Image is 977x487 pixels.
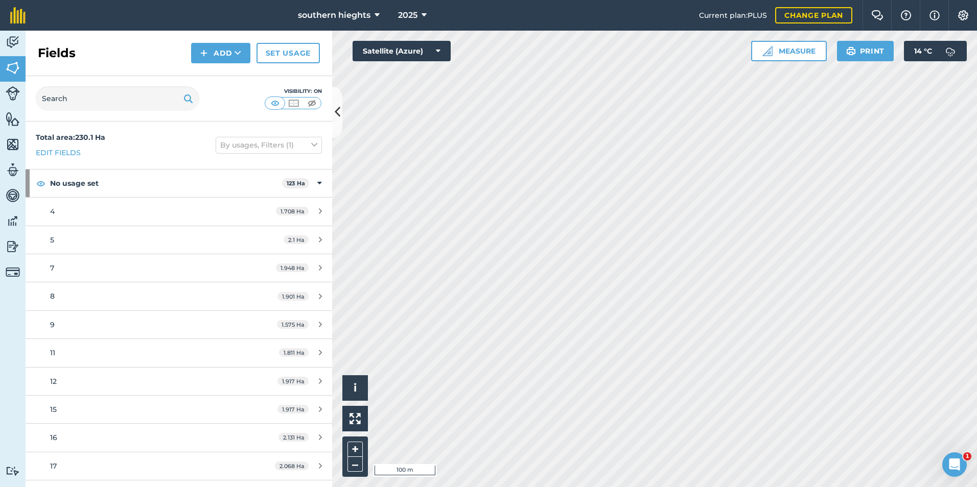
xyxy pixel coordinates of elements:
span: 2025 [398,9,417,21]
a: 121.917 Ha [26,368,332,395]
button: i [342,375,368,401]
span: 2.131 Ha [278,433,309,442]
img: svg+xml;base64,PD94bWwgdmVyc2lvbj0iMS4wIiBlbmNvZGluZz0idXRmLTgiPz4KPCEtLSBHZW5lcmF0b3I6IEFkb2JlIE... [940,41,961,61]
span: 4 [50,207,55,216]
span: 1.901 Ha [277,292,309,301]
img: svg+xml;base64,PHN2ZyB4bWxucz0iaHR0cDovL3d3dy53My5vcmcvMjAwMC9zdmciIHdpZHRoPSI1NiIgaGVpZ2h0PSI2MC... [6,60,20,76]
span: 1.917 Ha [277,405,309,413]
a: 151.917 Ha [26,396,332,423]
img: svg+xml;base64,PD94bWwgdmVyc2lvbj0iMS4wIiBlbmNvZGluZz0idXRmLTgiPz4KPCEtLSBHZW5lcmF0b3I6IEFkb2JlIE... [6,265,20,279]
img: svg+xml;base64,PHN2ZyB4bWxucz0iaHR0cDovL3d3dy53My5vcmcvMjAwMC9zdmciIHdpZHRoPSI1MCIgaGVpZ2h0PSI0MC... [269,98,282,108]
img: svg+xml;base64,PHN2ZyB4bWxucz0iaHR0cDovL3d3dy53My5vcmcvMjAwMC9zdmciIHdpZHRoPSIxOCIgaGVpZ2h0PSIyNC... [36,177,45,189]
a: 52.1 Ha [26,226,332,254]
span: 5 [50,235,54,245]
span: 2.068 Ha [275,461,309,470]
img: Four arrows, one pointing top left, one top right, one bottom right and the last bottom left [350,413,361,424]
button: + [347,442,363,457]
a: 91.575 Ha [26,311,332,338]
button: – [347,457,363,472]
img: svg+xml;base64,PHN2ZyB4bWxucz0iaHR0cDovL3d3dy53My5vcmcvMjAwMC9zdmciIHdpZHRoPSI1NiIgaGVpZ2h0PSI2MC... [6,137,20,152]
img: svg+xml;base64,PD94bWwgdmVyc2lvbj0iMS4wIiBlbmNvZGluZz0idXRmLTgiPz4KPCEtLSBHZW5lcmF0b3I6IEFkb2JlIE... [6,466,20,476]
img: Ruler icon [762,46,773,56]
div: No usage set123 Ha [26,169,332,197]
strong: No usage set [50,169,282,197]
img: svg+xml;base64,PHN2ZyB4bWxucz0iaHR0cDovL3d3dy53My5vcmcvMjAwMC9zdmciIHdpZHRoPSI1NiIgaGVpZ2h0PSI2MC... [6,111,20,127]
span: 16 [50,433,57,442]
span: 11 [50,348,55,357]
h2: Fields [38,45,76,61]
button: Satellite (Azure) [353,41,451,61]
img: svg+xml;base64,PD94bWwgdmVyc2lvbj0iMS4wIiBlbmNvZGluZz0idXRmLTgiPz4KPCEtLSBHZW5lcmF0b3I6IEFkb2JlIE... [6,86,20,101]
span: i [354,381,357,394]
img: svg+xml;base64,PD94bWwgdmVyc2lvbj0iMS4wIiBlbmNvZGluZz0idXRmLTgiPz4KPCEtLSBHZW5lcmF0b3I6IEFkb2JlIE... [6,188,20,203]
img: svg+xml;base64,PD94bWwgdmVyc2lvbj0iMS4wIiBlbmNvZGluZz0idXRmLTgiPz4KPCEtLSBHZW5lcmF0b3I6IEFkb2JlIE... [6,213,20,229]
img: Two speech bubbles overlapping with the left bubble in the forefront [871,10,883,20]
img: A cog icon [957,10,969,20]
span: 14 ° C [914,41,932,61]
span: 15 [50,405,57,414]
strong: 123 Ha [287,180,305,187]
span: 1.811 Ha [279,348,309,357]
button: Measure [751,41,827,61]
span: southern hieghts [298,9,370,21]
img: svg+xml;base64,PD94bWwgdmVyc2lvbj0iMS4wIiBlbmNvZGluZz0idXRmLTgiPz4KPCEtLSBHZW5lcmF0b3I6IEFkb2JlIE... [6,35,20,50]
img: svg+xml;base64,PHN2ZyB4bWxucz0iaHR0cDovL3d3dy53My5vcmcvMjAwMC9zdmciIHdpZHRoPSIxNCIgaGVpZ2h0PSIyNC... [200,47,207,59]
span: 1 [963,452,971,460]
strong: Total area : 230.1 Ha [36,133,105,142]
span: 1.575 Ha [277,320,309,329]
span: 1.917 Ha [277,377,309,385]
a: Set usage [257,43,320,63]
span: 9 [50,320,55,329]
img: svg+xml;base64,PHN2ZyB4bWxucz0iaHR0cDovL3d3dy53My5vcmcvMjAwMC9zdmciIHdpZHRoPSIxNyIgaGVpZ2h0PSIxNy... [929,9,940,21]
a: 41.708 Ha [26,198,332,225]
span: 17 [50,461,57,471]
div: Visibility: On [265,87,322,95]
span: 1.708 Ha [276,207,309,215]
span: 7 [50,263,54,273]
a: 162.131 Ha [26,424,332,451]
span: 2.1 Ha [284,235,309,244]
a: 71.948 Ha [26,254,332,282]
img: A question mark icon [900,10,912,20]
a: Change plan [775,7,852,23]
img: svg+xml;base64,PHN2ZyB4bWxucz0iaHR0cDovL3d3dy53My5vcmcvMjAwMC9zdmciIHdpZHRoPSIxOSIgaGVpZ2h0PSIyNC... [846,45,856,57]
button: 14 °C [904,41,967,61]
button: By usages, Filters (1) [216,137,322,153]
img: fieldmargin Logo [10,7,26,23]
button: Add [191,43,250,63]
img: svg+xml;base64,PHN2ZyB4bWxucz0iaHR0cDovL3d3dy53My5vcmcvMjAwMC9zdmciIHdpZHRoPSIxOSIgaGVpZ2h0PSIyNC... [183,92,193,105]
img: svg+xml;base64,PHN2ZyB4bWxucz0iaHR0cDovL3d3dy53My5vcmcvMjAwMC9zdmciIHdpZHRoPSI1MCIgaGVpZ2h0PSI0MC... [287,98,300,108]
a: 172.068 Ha [26,452,332,480]
a: 111.811 Ha [26,339,332,367]
img: svg+xml;base64,PHN2ZyB4bWxucz0iaHR0cDovL3d3dy53My5vcmcvMjAwMC9zdmciIHdpZHRoPSI1MCIgaGVpZ2h0PSI0MC... [306,98,318,108]
img: svg+xml;base64,PD94bWwgdmVyc2lvbj0iMS4wIiBlbmNvZGluZz0idXRmLTgiPz4KPCEtLSBHZW5lcmF0b3I6IEFkb2JlIE... [6,162,20,178]
span: 1.948 Ha [276,263,309,272]
span: 12 [50,377,57,386]
a: 81.901 Ha [26,282,332,310]
button: Print [837,41,894,61]
input: Search [36,86,199,111]
span: Current plan : PLUS [699,10,767,21]
a: Edit fields [36,147,81,158]
span: 8 [50,291,55,301]
img: svg+xml;base64,PD94bWwgdmVyc2lvbj0iMS4wIiBlbmNvZGluZz0idXRmLTgiPz4KPCEtLSBHZW5lcmF0b3I6IEFkb2JlIE... [6,239,20,254]
iframe: Intercom live chat [942,452,967,477]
